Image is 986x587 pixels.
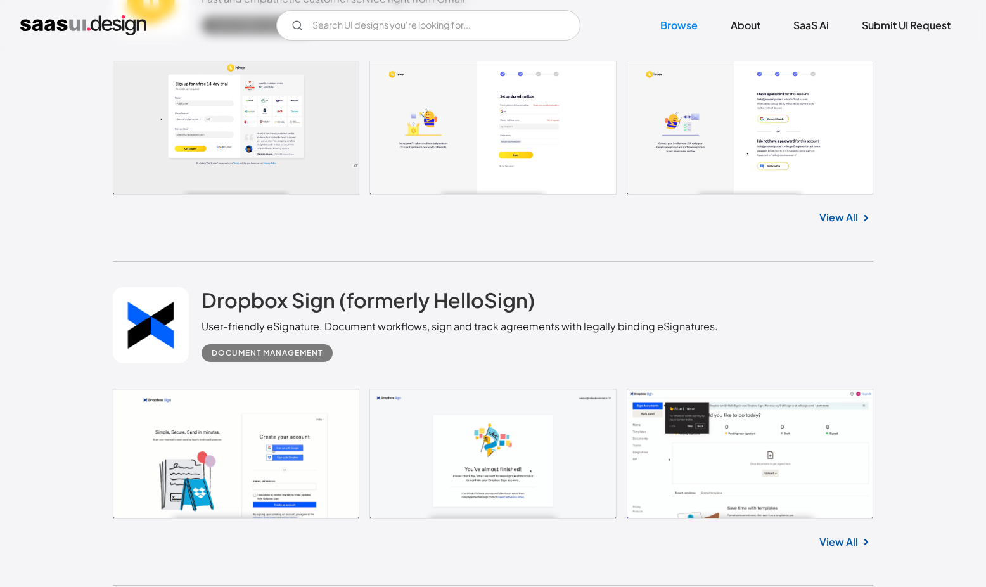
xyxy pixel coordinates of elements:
input: Search UI designs you're looking for... [276,10,580,41]
a: SaaS Ai [778,11,844,39]
a: View All [819,534,858,550]
div: User-friendly eSignature. Document workflows, sign and track agreements with legally binding eSig... [202,319,718,334]
a: Browse [645,11,713,39]
form: Email Form [276,10,580,41]
div: Document Management [212,345,323,361]
a: home [20,15,146,35]
a: View All [819,210,858,225]
h2: Dropbox Sign (formerly HelloSign) [202,287,535,313]
a: Submit UI Request [847,11,966,39]
a: About [715,11,776,39]
a: Dropbox Sign (formerly HelloSign) [202,287,535,319]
